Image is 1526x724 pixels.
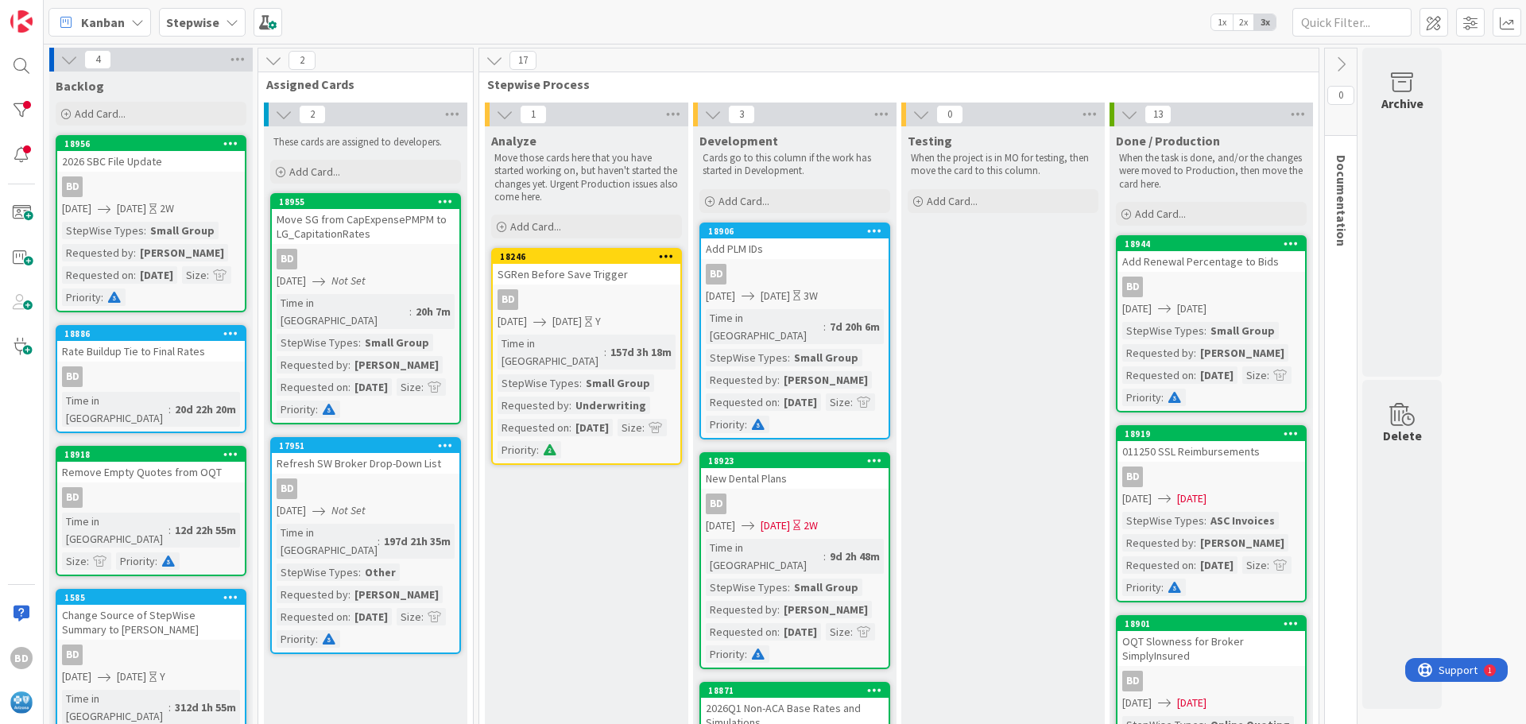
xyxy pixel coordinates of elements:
[701,264,889,285] div: BD
[1161,389,1164,406] span: :
[708,226,889,237] div: 18906
[266,76,453,92] span: Assigned Cards
[777,393,780,411] span: :
[1122,556,1194,574] div: Requested on
[780,371,872,389] div: [PERSON_NAME]
[166,14,219,30] b: Stepwise
[1292,8,1412,37] input: Quick Filter...
[64,592,245,603] div: 1585
[272,478,459,499] div: BD
[277,378,348,396] div: Requested on
[84,50,111,69] span: 4
[927,194,978,208] span: Add Card...
[1194,556,1196,574] span: :
[168,699,171,716] span: :
[706,371,777,389] div: Requested by
[272,453,459,474] div: Refresh SW Broker Drop-Down List
[708,455,889,467] div: 18923
[1204,512,1206,529] span: :
[62,552,87,570] div: Size
[571,397,650,414] div: Underwriting
[64,449,245,460] div: 18918
[493,250,680,285] div: 18246SGRen Before Save Trigger
[1233,14,1254,30] span: 2x
[272,249,459,269] div: BD
[62,266,134,284] div: Requested on
[761,517,790,534] span: [DATE]
[1117,631,1305,666] div: OQT Slowness for Broker SimplyInsured
[136,244,228,261] div: [PERSON_NAME]
[1204,322,1206,339] span: :
[1196,366,1237,384] div: [DATE]
[57,341,245,362] div: Rate Buildup Tie to Final Rates
[171,401,240,418] div: 20d 22h 20m
[277,524,378,559] div: Time in [GEOGRAPHIC_DATA]
[491,248,682,465] a: 18246SGRen Before Save TriggerBD[DATE][DATE]YTime in [GEOGRAPHIC_DATA]:157d 3h 18mStepWise Types:...
[1381,94,1423,113] div: Archive
[1196,344,1288,362] div: [PERSON_NAME]
[277,294,409,329] div: Time in [GEOGRAPHIC_DATA]
[498,313,527,330] span: [DATE]
[117,200,146,217] span: [DATE]
[1117,671,1305,691] div: BD
[701,224,889,238] div: 18906
[569,419,571,436] span: :
[493,250,680,264] div: 18246
[911,152,1095,178] p: When the project is in MO for testing, then move the card to this column.
[703,152,887,178] p: Cards go to this column if the work has started in Development.
[397,378,421,396] div: Size
[62,288,101,306] div: Priority
[1122,579,1161,596] div: Priority
[57,327,245,362] div: 18886Rate Buildup Tie to Final Rates
[1254,14,1276,30] span: 3x
[1117,427,1305,441] div: 18919
[351,586,443,603] div: [PERSON_NAME]
[116,552,155,570] div: Priority
[1194,534,1196,552] span: :
[134,266,136,284] span: :
[56,325,246,433] a: 18886Rate Buildup Tie to Final RatesBDTime in [GEOGRAPHIC_DATA]:20d 22h 20m
[701,454,889,468] div: 18923
[1116,425,1307,602] a: 18919011250 SSL ReimbursementsBD[DATE][DATE]StepWise Types:ASC InvoicesRequested by:[PERSON_NAME]...
[272,195,459,244] div: 18955Move SG from CapExpensePMPM to LG_CapitationRates
[57,366,245,387] div: BD
[706,264,726,285] div: BD
[75,106,126,121] span: Add Card...
[487,76,1299,92] span: Stepwise Process
[1122,695,1152,711] span: [DATE]
[279,440,459,451] div: 17951
[155,552,157,570] span: :
[1194,344,1196,362] span: :
[62,244,134,261] div: Requested by
[498,441,536,459] div: Priority
[81,13,125,32] span: Kanban
[1206,322,1279,339] div: Small Group
[1117,617,1305,666] div: 18901OQT Slowness for Broker SimplyInsured
[33,2,72,21] span: Support
[1122,490,1152,507] span: [DATE]
[348,586,351,603] span: :
[83,6,87,19] div: 1
[745,645,747,663] span: :
[790,579,862,596] div: Small Group
[706,309,823,344] div: Time in [GEOGRAPHIC_DATA]
[491,133,536,149] span: Analyze
[348,356,351,374] span: :
[57,327,245,341] div: 18886
[1117,427,1305,462] div: 18919011250 SSL Reimbursements
[618,419,642,436] div: Size
[348,608,351,625] span: :
[780,623,821,641] div: [DATE]
[57,590,245,640] div: 1585Change Source of StepWise Summary to [PERSON_NAME]
[701,468,889,489] div: New Dental Plans
[136,266,177,284] div: [DATE]
[826,393,850,411] div: Size
[701,454,889,489] div: 18923New Dental Plans
[62,487,83,508] div: BD
[1117,237,1305,272] div: 18944Add Renewal Percentage to Bids
[498,397,569,414] div: Requested by
[144,222,146,239] span: :
[1161,579,1164,596] span: :
[182,266,207,284] div: Size
[536,441,539,459] span: :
